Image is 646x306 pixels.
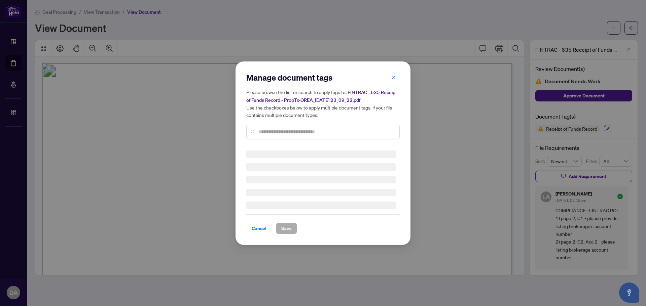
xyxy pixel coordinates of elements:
span: close [391,75,396,79]
button: Open asap [619,282,639,303]
span: FINTRAC - 635 Receipt of Funds Record - PropTx-OREA_[DATE] 23_09_22.pdf [246,89,397,103]
button: Cancel [246,223,272,234]
span: Cancel [252,223,266,234]
h5: Please browse the list or search to apply tags to: Use the checkboxes below to apply multiple doc... [246,88,400,119]
h2: Manage document tags [246,72,400,83]
button: Save [276,223,297,234]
